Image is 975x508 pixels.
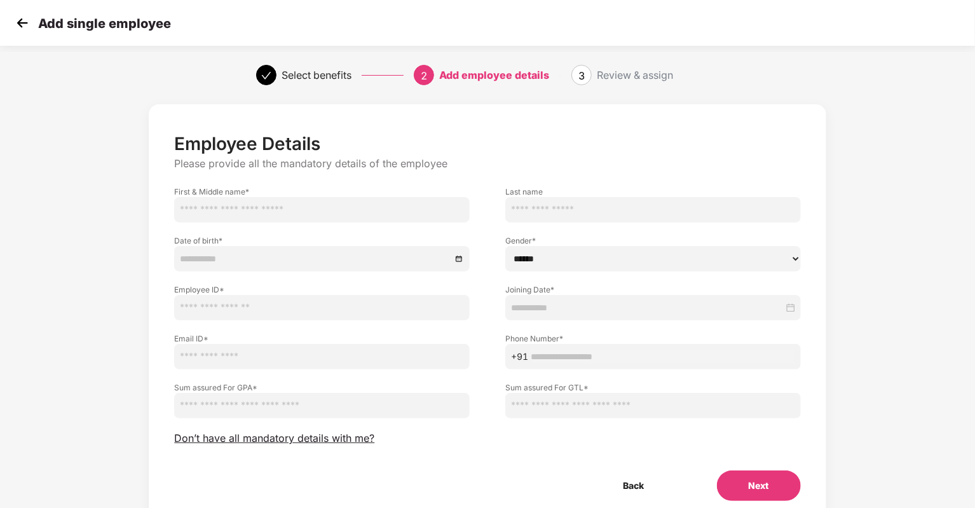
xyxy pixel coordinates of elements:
div: Select benefits [282,65,351,85]
button: Back [592,470,676,501]
label: Date of birth [174,235,470,246]
span: +91 [511,350,528,364]
span: check [261,71,271,81]
label: First & Middle name [174,186,470,197]
p: Employee Details [174,133,800,154]
label: Joining Date [505,284,801,295]
label: Sum assured For GTL [505,382,801,393]
button: Next [717,470,801,501]
label: Phone Number [505,333,801,344]
div: Review & assign [597,65,673,85]
label: Employee ID [174,284,470,295]
p: Add single employee [38,16,171,31]
span: 3 [578,69,585,82]
div: Add employee details [439,65,549,85]
span: Don’t have all mandatory details with me? [174,432,374,445]
span: 2 [421,69,427,82]
label: Last name [505,186,801,197]
label: Sum assured For GPA [174,382,470,393]
p: Please provide all the mandatory details of the employee [174,157,800,170]
label: Email ID [174,333,470,344]
label: Gender [505,235,801,246]
img: svg+xml;base64,PHN2ZyB4bWxucz0iaHR0cDovL3d3dy53My5vcmcvMjAwMC9zdmciIHdpZHRoPSIzMCIgaGVpZ2h0PSIzMC... [13,13,32,32]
